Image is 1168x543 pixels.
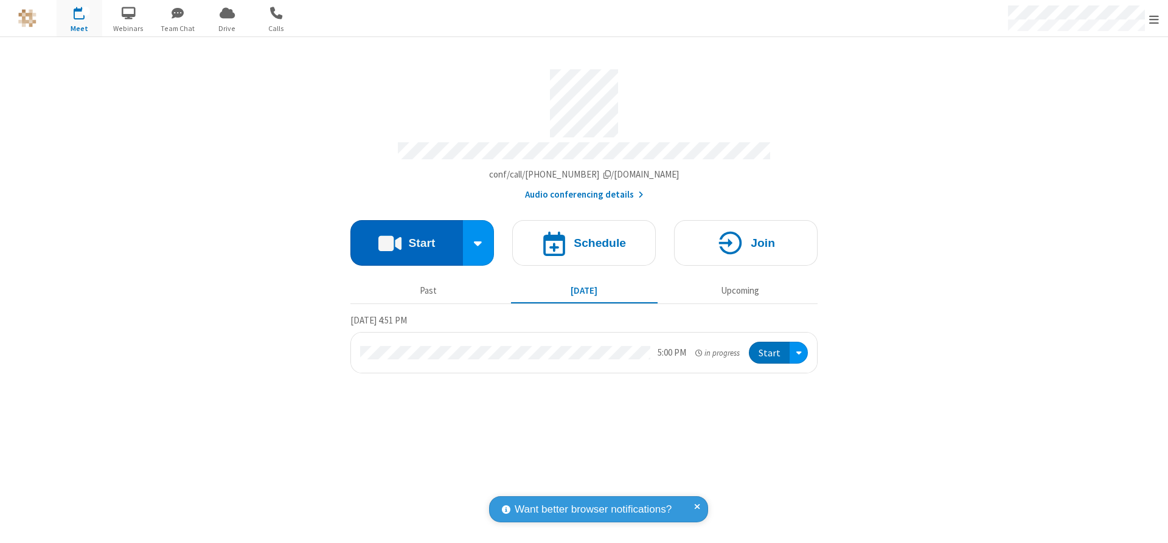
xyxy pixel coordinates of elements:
[408,237,435,249] h4: Start
[512,220,656,266] button: Schedule
[489,168,680,182] button: Copy my meeting room linkCopy my meeting room link
[18,9,36,27] img: QA Selenium DO NOT DELETE OR CHANGE
[667,279,813,302] button: Upcoming
[355,279,502,302] button: Past
[574,237,626,249] h4: Schedule
[82,7,90,16] div: 1
[751,237,775,249] h4: Join
[749,342,790,364] button: Start
[254,23,299,34] span: Calls
[204,23,250,34] span: Drive
[350,314,407,326] span: [DATE] 4:51 PM
[511,279,658,302] button: [DATE]
[350,60,818,202] section: Account details
[489,168,680,180] span: Copy my meeting room link
[155,23,201,34] span: Team Chat
[350,313,818,374] section: Today's Meetings
[106,23,151,34] span: Webinars
[463,220,495,266] div: Start conference options
[674,220,818,266] button: Join
[658,346,686,360] div: 5:00 PM
[515,502,672,517] span: Want better browser notifications?
[57,23,102,34] span: Meet
[1138,511,1159,534] iframe: Chat
[790,342,808,364] div: Open menu
[695,347,740,359] em: in progress
[350,220,463,266] button: Start
[525,188,644,202] button: Audio conferencing details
